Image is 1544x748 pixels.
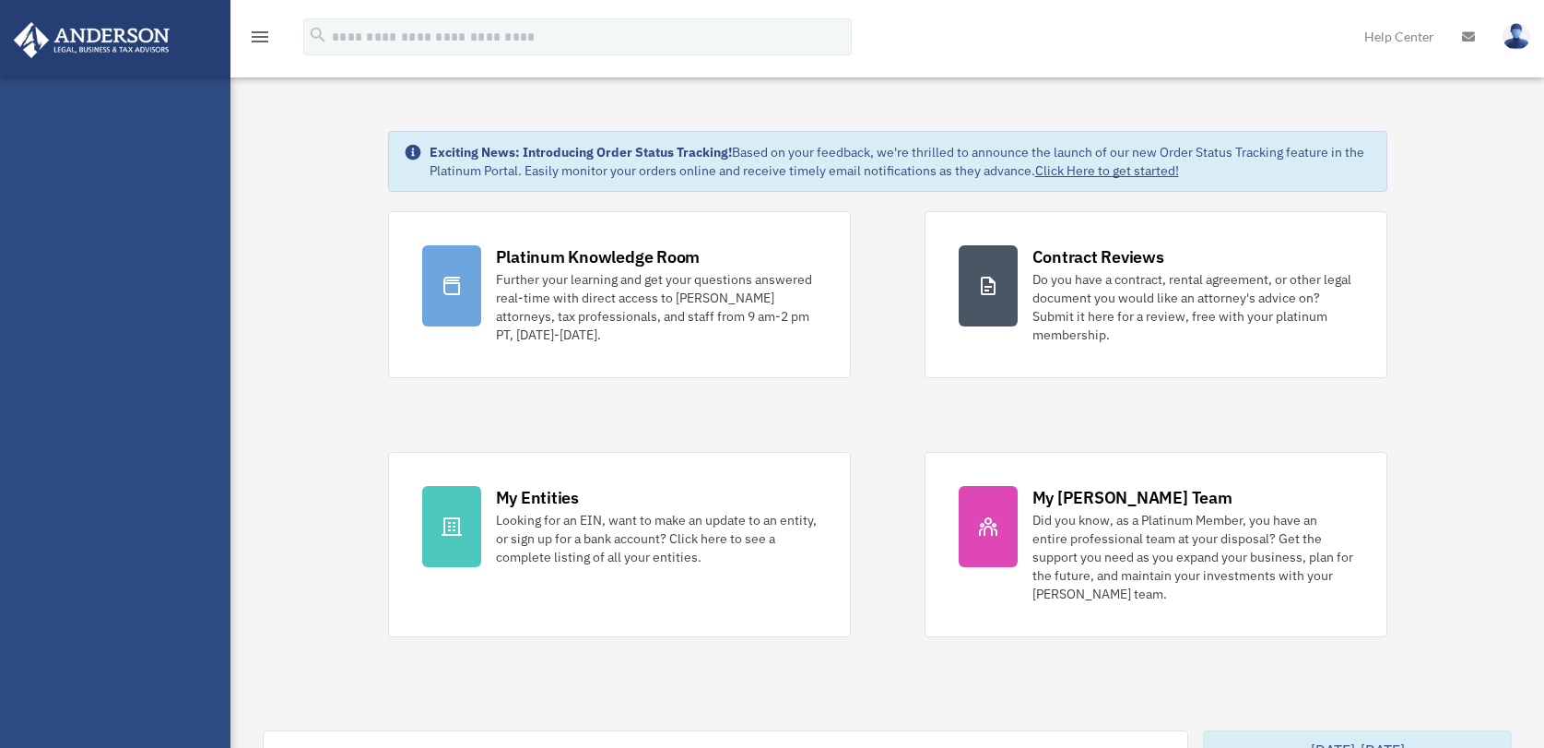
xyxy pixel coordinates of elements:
div: Looking for an EIN, want to make an update to an entity, or sign up for a bank account? Click her... [496,511,817,566]
div: My [PERSON_NAME] Team [1032,486,1232,509]
i: search [308,25,328,45]
img: Anderson Advisors Platinum Portal [8,22,175,58]
div: Did you know, as a Platinum Member, you have an entire professional team at your disposal? Get th... [1032,511,1353,603]
div: Contract Reviews [1032,245,1164,268]
div: My Entities [496,486,579,509]
a: My Entities Looking for an EIN, want to make an update to an entity, or sign up for a bank accoun... [388,452,851,637]
div: Platinum Knowledge Room [496,245,701,268]
strong: Exciting News: Introducing Order Status Tracking! [430,144,732,160]
div: Further your learning and get your questions answered real-time with direct access to [PERSON_NAM... [496,270,817,344]
a: menu [249,32,271,48]
a: Click Here to get started! [1035,162,1179,179]
i: menu [249,26,271,48]
a: My [PERSON_NAME] Team Did you know, as a Platinum Member, you have an entire professional team at... [925,452,1387,637]
div: Based on your feedback, we're thrilled to announce the launch of our new Order Status Tracking fe... [430,143,1372,180]
img: User Pic [1503,23,1530,50]
a: Platinum Knowledge Room Further your learning and get your questions answered real-time with dire... [388,211,851,378]
div: Do you have a contract, rental agreement, or other legal document you would like an attorney's ad... [1032,270,1353,344]
a: Contract Reviews Do you have a contract, rental agreement, or other legal document you would like... [925,211,1387,378]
